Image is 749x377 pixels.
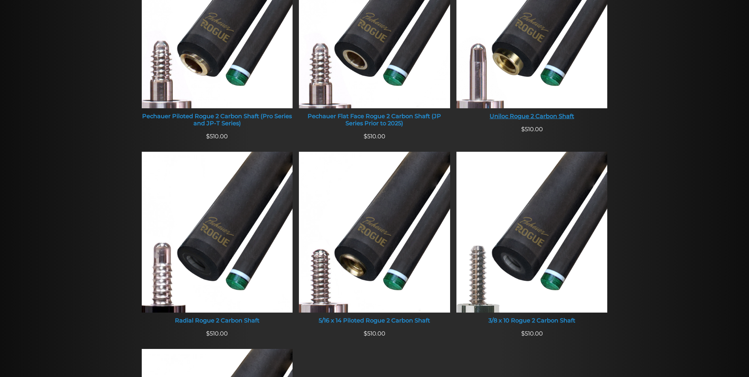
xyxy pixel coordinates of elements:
a: 5/16 x 14 Piloted Rogue 2 Carbon Shaft 5/16 x 14 Piloted Rogue 2 Carbon Shaft [299,152,450,329]
span: 510.00 [206,330,228,337]
div: Radial Rogue 2 Carbon Shaft [142,317,293,324]
span: 510.00 [521,330,543,337]
span: 510.00 [521,126,543,133]
span: 510.00 [364,133,385,140]
span: 510.00 [206,133,228,140]
div: Pechauer Flat Face Rogue 2 Carbon Shaft (JP Series Prior to 2025) [299,113,450,127]
div: Uniloc Rogue 2 Carbon Shaft [456,113,608,120]
span: $ [206,330,210,337]
a: Radial Rogue 2 Carbon Shaft Radial Rogue 2 Carbon Shaft [142,152,293,329]
img: Radial Rogue 2 Carbon Shaft [142,152,293,313]
div: 5/16 x 14 Piloted Rogue 2 Carbon Shaft [299,317,450,324]
span: $ [521,126,525,133]
span: $ [364,133,367,140]
span: $ [364,330,367,337]
a: 3/8 x 10 Rogue 2 Carbon Shaft 3/8 x 10 Rogue 2 Carbon Shaft [456,152,608,329]
div: 3/8 x 10 Rogue 2 Carbon Shaft [456,317,608,324]
span: 510.00 [364,330,385,337]
img: 3/8 x 10 Rogue 2 Carbon Shaft [456,152,608,313]
span: $ [521,330,525,337]
img: 5/16 x 14 Piloted Rogue 2 Carbon Shaft [299,152,450,313]
div: Pechauer Piloted Rogue 2 Carbon Shaft (Pro Series and JP-T Series) [142,113,293,127]
span: $ [206,133,210,140]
